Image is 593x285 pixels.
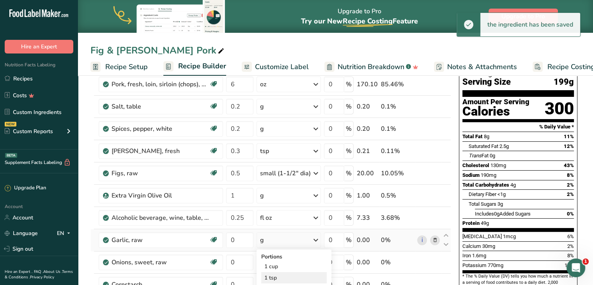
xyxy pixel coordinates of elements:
[545,98,574,119] div: 300
[497,201,503,207] span: 3g
[260,80,266,89] div: oz
[301,0,418,33] div: Upgrade to Pro
[112,235,209,245] div: Garlic, raw
[34,269,43,274] a: FAQ .
[112,213,209,223] div: Alcoholic beverage, wine, table, white, Pinot Blanc
[260,102,264,111] div: g
[381,258,414,267] div: 0%
[480,13,580,36] div: the ingredient has been saved
[447,62,517,72] span: Notes & Attachments
[469,153,489,159] span: Fat
[261,261,327,272] div: 1 cup
[357,80,378,89] div: 170.10
[434,58,517,76] a: Notes & Attachments
[163,57,226,76] a: Recipe Builder
[260,146,269,156] div: tsp
[567,243,574,249] span: 2%
[554,77,574,87] span: 199g
[469,191,496,197] span: Dietary Fiber
[564,162,574,168] span: 43%
[567,253,574,258] span: 8%
[381,102,414,111] div: 0.1%
[567,172,574,178] span: 8%
[112,80,209,89] div: Pork, fresh, loin, sirloin (chops), boneless, separable lean only, cooked, broiled
[582,258,589,265] span: 1
[260,213,272,223] div: fl oz
[510,182,516,188] span: 4g
[357,213,378,223] div: 7.33
[462,162,489,168] span: Cholesterol
[381,80,414,89] div: 85.46%
[90,43,226,57] div: Fig & [PERSON_NAME] Pork
[112,102,209,111] div: Salt, table
[357,102,378,111] div: 0.20
[324,58,418,76] a: Nutrition Breakdown
[462,77,511,87] span: Serving Size
[462,172,480,178] span: Sodium
[381,124,414,134] div: 0.1%
[343,16,393,26] span: Recipe Costing
[484,134,489,139] span: 8g
[567,182,574,188] span: 2%
[462,122,574,132] section: % Daily Value *
[5,184,46,192] div: Upgrade Plan
[462,134,483,139] span: Total Fat
[567,233,574,239] span: 6%
[462,253,471,258] span: Iron
[481,172,496,178] span: 190mg
[381,146,414,156] div: 0.11%
[381,235,414,245] div: 0%
[497,191,506,197] span: <1g
[112,191,209,200] div: Extra Virgin Olive Oil
[462,182,509,188] span: Total Carbohydrates
[567,191,574,197] span: 2%
[112,169,209,178] div: Figs, raw
[417,235,427,245] a: i
[178,61,226,71] span: Recipe Builder
[260,124,264,134] div: g
[469,143,498,149] span: Saturated Fat
[5,269,73,280] a: Terms & Conditions .
[462,69,574,77] div: 1 Serving Per Container
[260,235,264,245] div: g
[112,146,209,156] div: [PERSON_NAME], fresh
[5,40,73,53] button: Hire an Expert
[482,243,495,249] span: 30mg
[260,191,264,200] div: g
[489,9,558,24] button: Upgrade to Pro
[501,12,545,21] span: Upgrade to Pro
[494,211,499,217] span: 0g
[462,98,529,106] div: Amount Per Serving
[490,162,506,168] span: 130mg
[357,258,378,267] div: 0.00
[255,62,309,72] span: Customize Label
[564,134,574,139] span: 11%
[503,233,516,239] span: 1mcg
[357,124,378,134] div: 0.20
[565,262,574,268] span: 15%
[90,58,148,76] a: Recipe Setup
[357,191,378,200] div: 1.00
[469,201,496,207] span: Total Sugars
[261,253,327,261] div: Portions
[5,153,17,158] div: BETA
[462,220,480,226] span: Protein
[357,169,378,178] div: 20.00
[490,153,495,159] span: 0g
[381,213,414,223] div: 3.68%
[43,269,62,274] a: About Us .
[475,211,531,217] span: Includes Added Sugars
[462,262,487,268] span: Potassium
[260,169,311,178] div: small (1-1/2" dia)
[242,58,309,76] a: Customize Label
[357,146,378,156] div: 0.21
[472,253,486,258] span: 1.6mg
[567,211,574,217] span: 0%
[301,16,418,26] span: Try our New Feature
[30,274,54,280] a: Privacy Policy
[5,122,16,126] div: NEW
[5,226,38,240] a: Language
[481,220,489,226] span: 49g
[499,143,509,149] span: 2.5g
[381,169,414,178] div: 10.05%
